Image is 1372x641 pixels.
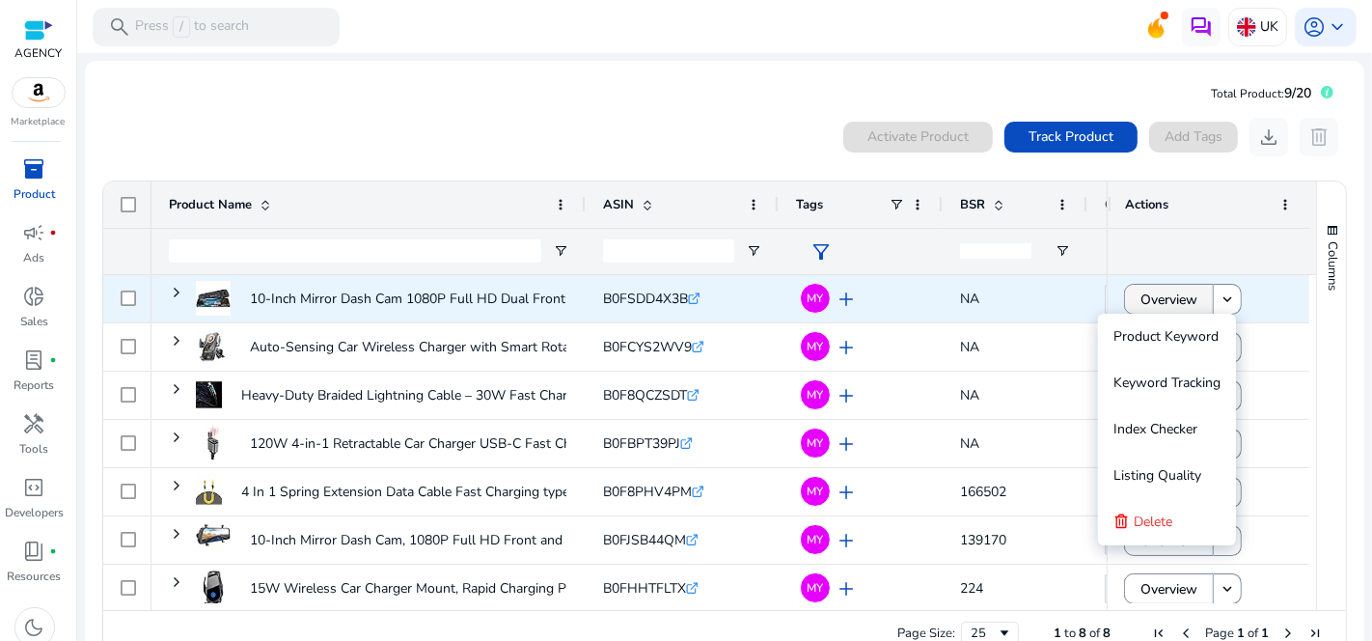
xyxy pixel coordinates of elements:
[20,440,49,458] p: Tools
[808,486,824,497] span: MY
[50,229,58,237] span: fiber_manual_record
[173,16,190,38] span: /
[1113,374,1221,392] span: Keyword Tracking
[1113,327,1219,346] span: Product Keyword
[603,434,680,453] span: B0FBPT39PJ
[250,327,672,367] p: Auto-Sensing Car Wireless Charger with Smart Rotation - 15W fast...
[20,313,48,330] p: Sales
[1303,15,1326,39] span: account_circle
[960,290,979,308] span: NA
[196,426,231,460] img: 414qQThkXiL._AC_US40_.jpg
[808,341,824,352] span: MY
[1134,513,1172,531] span: Delete
[196,571,231,605] img: 41DvA49HebL._AC_US40_.jpg
[1055,243,1070,259] button: Open Filter Menu
[50,547,58,555] span: fiber_manual_record
[796,196,823,213] span: Tags
[1140,570,1197,609] span: Overview
[23,348,46,372] span: lab_profile
[1113,466,1201,485] span: Listing Quality
[196,377,222,412] img: 41B196KKOaL._SX38_SY50_CR,0,0,38,50_.jpg
[808,293,824,304] span: MY
[1307,626,1323,641] div: Last Page
[5,504,64,521] p: Developers
[1211,86,1284,101] span: Total Product:
[1249,118,1288,156] button: download
[23,616,46,639] span: dark_mode
[250,569,653,608] p: 15W Wireless Car Charger Mount, Rapid Charging Phone Holder,...
[960,531,1006,549] span: 139170
[1178,626,1194,641] div: Previous Page
[960,338,979,356] span: NA
[960,579,983,598] span: 224
[250,279,683,319] p: 10-Inch Mirror Dash Cam 1080P Full HD Dual Front and Rear Camera,...
[960,386,979,404] span: NA
[1151,626,1166,641] div: First Page
[1105,574,1216,603] a: Moderate - High
[603,579,686,598] span: B0FHHTFLTX
[241,472,651,512] p: 4 In 1 Spring Extension Data Cable Fast Charging type C/usb/micro...
[808,389,824,401] span: MY
[960,196,985,213] span: BSR
[1105,196,1205,213] span: Opportunity Score
[250,424,670,463] p: 120W 4-in-1 Retractable Car Charger USB-C Fast Charging Adapter...
[13,78,65,107] img: amazon.svg
[603,531,686,549] span: B0FJSB44QM
[1105,285,1216,314] a: Moderate - High
[1124,284,1214,315] button: Overview
[50,356,58,364] span: fiber_manual_record
[1004,122,1138,153] button: Track Product
[1324,241,1341,291] span: Columns
[1219,291,1236,308] mat-icon: keyboard_arrow_down
[23,412,46,435] span: handyman
[835,384,858,407] span: add
[23,221,46,244] span: campaign
[135,16,249,38] p: Press to search
[1257,125,1280,149] span: download
[960,434,979,453] span: NA
[603,290,688,308] span: B0FSDD4X3B
[23,157,46,181] span: inventory_2
[196,281,231,316] img: 41Nk8SZFU5L._AC_US40_.jpg
[23,285,46,308] span: donut_small
[553,243,568,259] button: Open Filter Menu
[960,483,1006,501] span: 166502
[196,474,222,509] img: 31kx26uoaRL._SX38_SY50_CR,0,0,38,50_.jpg
[1260,10,1278,43] p: UK
[1219,580,1236,598] mat-icon: keyboard_arrow_down
[1113,420,1197,438] span: Index Checker
[808,534,824,545] span: MY
[1124,573,1214,604] button: Overview
[196,522,231,557] img: 41UV9rMu0dL._AC_US40_.jpg
[603,196,634,213] span: ASIN
[12,115,66,129] p: Marketplace
[835,432,858,456] span: add
[1326,15,1349,39] span: keyboard_arrow_down
[14,44,62,62] p: AGENCY
[603,483,692,501] span: B0F8PHV4PM
[169,239,541,263] input: Product Name Filter Input
[835,481,858,504] span: add
[1237,17,1256,37] img: uk.svg
[108,15,131,39] span: search
[1029,126,1113,147] span: Track Product
[241,376,666,415] p: Heavy-Duty Braided Lightning Cable – 30W Fast Charging USB Lead...
[1140,280,1197,320] span: Overview
[196,329,231,364] img: 41bZKQZRHjL._AC_US40_.jpg
[23,476,46,499] span: code_blocks
[835,577,858,600] span: add
[603,239,734,263] input: ASIN Filter Input
[808,582,824,594] span: MY
[835,529,858,552] span: add
[1124,525,1214,556] button: Overview
[746,243,761,259] button: Open Filter Menu
[1284,84,1311,102] span: 9/20
[14,185,55,203] p: Product
[24,249,45,266] p: Ads
[835,336,858,359] span: add
[8,568,62,585] p: Resources
[169,196,252,213] span: Product Name
[23,540,46,563] span: book_4
[1280,626,1296,641] div: Next Page
[1125,196,1168,213] span: Actions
